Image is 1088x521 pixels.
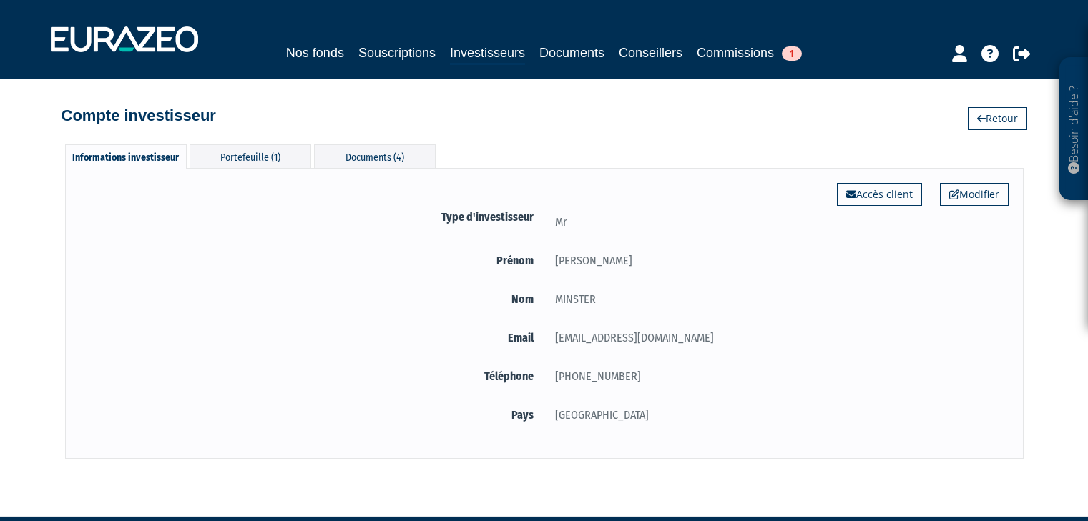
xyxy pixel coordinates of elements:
[544,329,1009,347] div: [EMAIL_ADDRESS][DOMAIN_NAME]
[62,107,216,124] h4: Compte investisseur
[544,290,1009,308] div: MINSTER
[80,252,544,269] label: Prénom
[65,144,187,169] div: Informations investisseur
[314,144,436,168] div: Documents (4)
[80,406,544,424] label: Pays
[782,46,802,61] span: 1
[968,107,1027,130] a: Retour
[940,183,1009,206] a: Modifier
[544,367,1009,385] div: [PHONE_NUMBER]
[80,329,544,347] label: Email
[286,43,344,63] a: Nos fonds
[837,183,922,206] a: Accès client
[544,252,1009,269] div: [PERSON_NAME]
[539,43,604,63] a: Documents
[1066,65,1082,194] p: Besoin d'aide ?
[80,290,544,308] label: Nom
[80,367,544,385] label: Téléphone
[450,43,525,65] a: Investisseurs
[619,43,682,63] a: Conseillers
[80,208,544,226] label: Type d'investisseur
[51,26,198,52] img: 1732889491-logotype_eurazeo_blanc_rvb.png
[358,43,436,63] a: Souscriptions
[697,43,802,63] a: Commissions1
[544,213,1009,231] div: Mr
[544,406,1009,424] div: [GEOGRAPHIC_DATA]
[190,144,311,168] div: Portefeuille (1)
